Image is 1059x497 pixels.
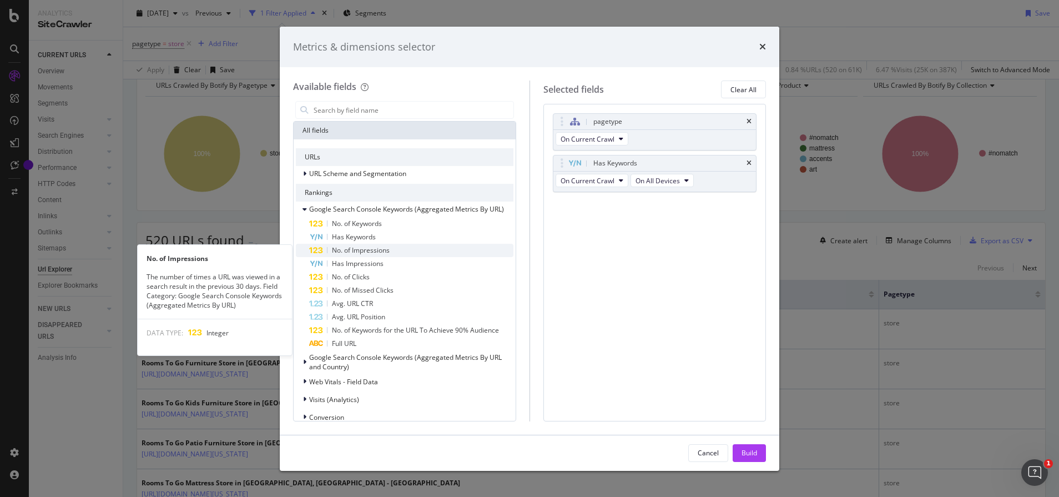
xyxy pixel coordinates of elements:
[543,83,604,96] div: Selected fields
[332,232,376,242] span: Has Keywords
[730,85,757,94] div: Clear All
[309,353,502,372] span: Google Search Console Keywords (Aggregated Metrics By URL and Country)
[332,259,384,268] span: Has Impressions
[593,158,637,169] div: Has Keywords
[593,116,622,127] div: pagetype
[553,113,757,150] div: pagetypetimesOn Current Crawl
[294,122,516,139] div: All fields
[556,132,628,145] button: On Current Crawl
[553,155,757,192] div: Has KeywordstimesOn Current CrawlOn All Devices
[1021,459,1048,486] iframe: Intercom live chat
[688,444,728,462] button: Cancel
[309,377,378,386] span: Web Vitals - Field Data
[309,204,504,214] span: Google Search Console Keywords (Aggregated Metrics By URL)
[293,40,435,54] div: Metrics & dimensions selector
[296,184,513,202] div: Rankings
[332,339,356,348] span: Full URL
[296,148,513,166] div: URLs
[309,169,406,178] span: URL Scheme and Segmentation
[721,81,766,98] button: Clear All
[747,160,752,167] div: times
[138,254,292,263] div: No. of Impressions
[312,102,513,118] input: Search by field name
[733,444,766,462] button: Build
[332,272,370,282] span: No. of Clicks
[759,40,766,54] div: times
[309,413,344,422] span: Conversion
[561,134,614,144] span: On Current Crawl
[556,174,628,187] button: On Current Crawl
[332,285,394,295] span: No. of Missed Clicks
[332,312,385,322] span: Avg. URL Position
[1044,459,1053,468] span: 1
[332,245,390,255] span: No. of Impressions
[747,118,752,125] div: times
[742,448,757,458] div: Build
[631,174,694,187] button: On All Devices
[309,395,359,404] span: Visits (Analytics)
[280,27,779,471] div: modal
[561,176,614,185] span: On Current Crawl
[332,299,373,308] span: Avg. URL CTR
[698,448,719,458] div: Cancel
[138,272,292,310] div: The number of times a URL was viewed in a search result in the previous 30 days. Field Category: ...
[332,219,382,228] span: No. of Keywords
[636,176,680,185] span: On All Devices
[293,81,356,93] div: Available fields
[332,325,499,335] span: No. of Keywords for the URL To Achieve 90% Audience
